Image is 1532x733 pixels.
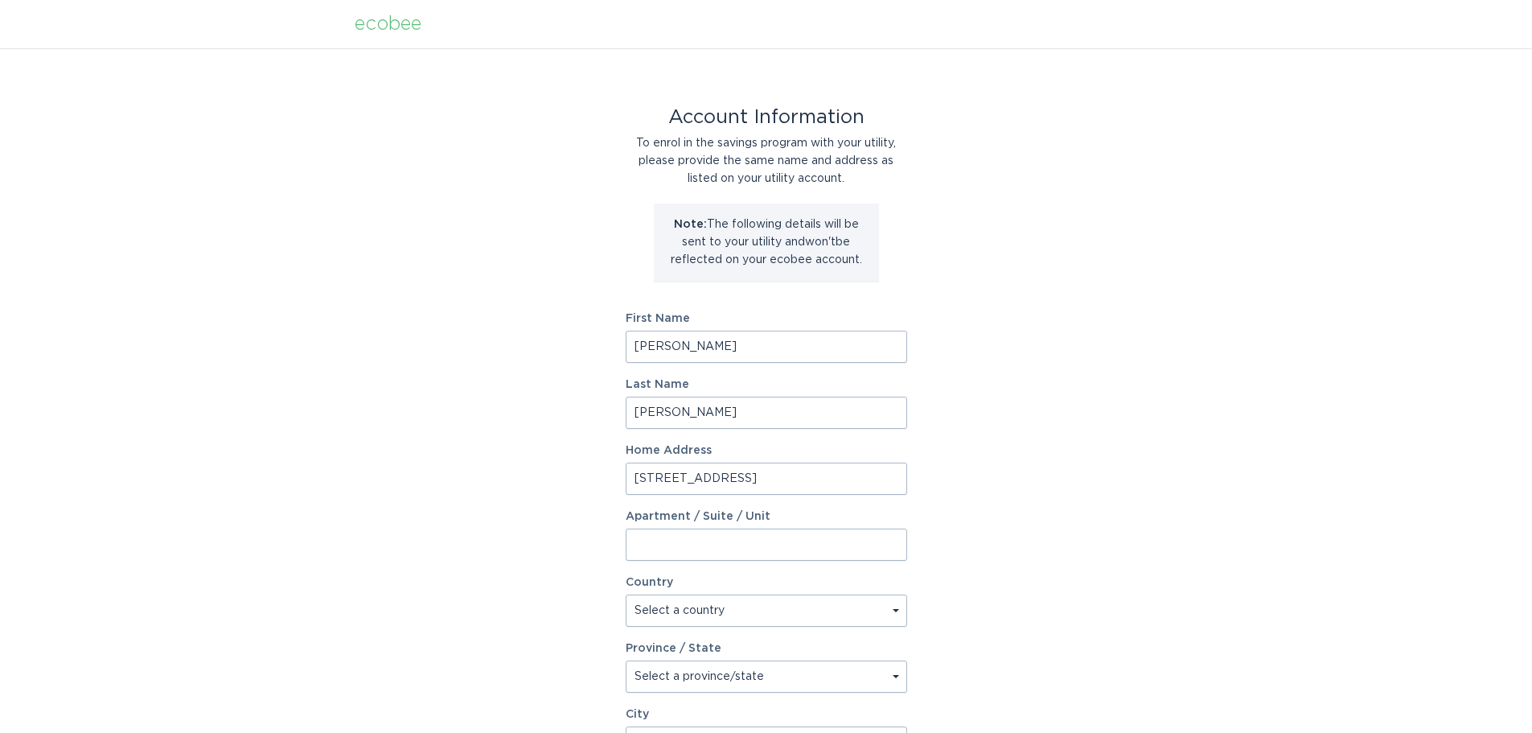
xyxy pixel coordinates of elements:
[355,15,421,33] div: ecobee
[626,134,907,187] div: To enrol in the savings program with your utility, please provide the same name and address as li...
[626,643,721,654] label: Province / State
[626,445,907,456] label: Home Address
[626,709,907,720] label: City
[666,216,867,269] p: The following details will be sent to your utility and won't be reflected on your ecobee account.
[626,577,673,588] label: Country
[626,511,907,522] label: Apartment / Suite / Unit
[626,313,907,324] label: First Name
[674,219,707,230] strong: Note:
[626,109,907,126] div: Account Information
[626,379,907,390] label: Last Name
